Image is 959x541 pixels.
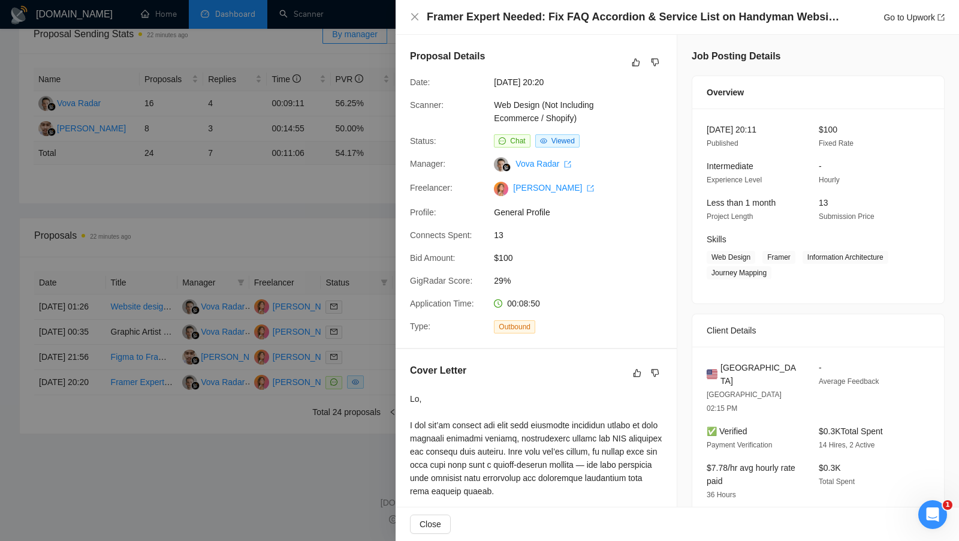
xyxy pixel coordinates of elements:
span: 13 [819,198,828,208]
span: Chat [510,137,525,145]
span: export [587,185,594,192]
span: Connects Spent: [410,230,472,240]
a: [PERSON_NAME] export [513,183,594,193]
span: - [819,161,822,171]
h4: Framer Expert Needed: Fix FAQ Accordion & Service List on Handyman Website Template [427,10,840,25]
span: Date: [410,77,430,87]
button: dislike [648,366,662,380]
span: dislike [651,58,659,67]
span: Information Architecture [803,251,888,264]
span: Type: [410,321,430,331]
div: Client Details [707,314,930,347]
span: dislike [651,368,659,378]
span: Fixed Rate [819,139,854,148]
span: $100 [494,251,674,265]
span: eye [540,137,547,145]
a: Vova Radar export [515,159,571,169]
span: export [564,161,571,168]
span: [GEOGRAPHIC_DATA] 02:15 PM [707,390,782,413]
span: - [819,363,822,372]
span: Skills [707,235,726,244]
img: c1-74Cy7azD7OLMXeHapYcp4SnqDwMwr5FtSi8tTOJaZxmfnjx218RVX7ny5jzlncu [494,182,508,196]
span: Freelancer: [410,183,453,193]
img: 🇺🇸 [707,368,717,381]
span: Intermediate [707,161,753,171]
span: $7.78/hr avg hourly rate paid [707,463,795,486]
span: Submission Price [819,212,874,221]
button: like [630,366,644,380]
button: like [629,55,643,70]
span: Close [420,518,441,531]
span: Manager: [410,159,445,169]
span: Viewed [551,137,575,145]
span: like [632,58,640,67]
span: 36 Hours [707,491,736,499]
a: Go to Upworkexport [883,13,945,22]
span: like [633,368,641,378]
span: Application Time: [410,299,474,308]
span: Status: [410,136,436,146]
span: Profile: [410,208,436,217]
button: dislike [648,55,662,70]
h5: Cover Letter [410,363,466,378]
button: Close [410,12,420,22]
span: 13 [494,229,674,242]
a: Web Design (Not Including Ecommerce / Shopify) [494,100,593,123]
span: Total Spent [819,477,855,486]
span: Project Length [707,212,753,221]
span: Experience Level [707,176,762,184]
span: Published [707,139,738,148]
span: [DATE] 20:11 [707,125,756,134]
img: gigradar-bm.png [502,163,511,172]
span: Less than 1 month [707,198,776,208]
span: 1 [943,500,952,510]
span: clock-circle [494,299,502,308]
span: 29% [494,274,674,287]
span: Web Design [707,251,755,264]
span: ✅ Verified [707,426,747,436]
span: Hourly [819,176,840,184]
span: [GEOGRAPHIC_DATA] [720,361,800,387]
span: GigRadar Score: [410,276,472,285]
span: Outbound [494,320,535,333]
span: $100 [819,125,837,134]
iframe: Intercom live chat [918,500,947,529]
span: Framer [762,251,795,264]
span: 14 Hires, 2 Active [819,441,874,449]
span: $0.3K [819,463,841,473]
span: Journey Mapping [707,266,771,279]
span: $0.3K Total Spent [819,426,883,436]
span: Bid Amount: [410,253,456,263]
h5: Job Posting Details [692,49,780,64]
span: 00:08:50 [507,299,540,308]
span: Average Feedback [819,377,879,386]
span: General Profile [494,206,674,219]
span: Scanner: [410,100,444,110]
span: Overview [707,86,744,99]
button: Close [410,515,451,534]
h5: Proposal Details [410,49,485,64]
span: [DATE] 20:20 [494,76,674,89]
span: message [499,137,506,145]
span: close [410,12,420,22]
span: export [937,14,945,21]
span: Payment Verification [707,441,772,449]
